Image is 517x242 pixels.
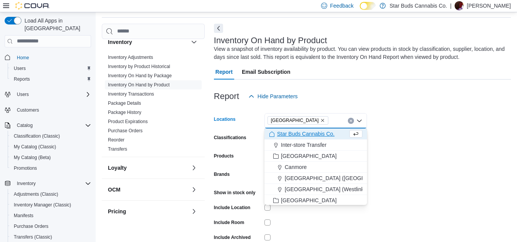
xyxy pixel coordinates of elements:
[108,164,127,172] h3: Loyalty
[108,54,153,60] span: Inventory Adjustments
[214,45,507,61] div: View a snapshot of inventory availability by product. You can view products in stock by classific...
[264,140,367,151] button: Inter-store Transfer
[14,154,51,161] span: My Catalog (Beta)
[108,128,143,133] a: Purchase Orders
[108,38,188,46] button: Inventory
[17,107,39,113] span: Customers
[242,64,290,80] span: Email Subscription
[189,163,199,172] button: Loyalty
[450,1,452,10] p: |
[14,121,91,130] span: Catalog
[8,141,94,152] button: My Catalog (Classic)
[330,2,354,10] span: Feedback
[214,190,256,196] label: Show in stock only
[264,173,367,184] button: [GEOGRAPHIC_DATA] ([GEOGRAPHIC_DATA])
[390,1,447,10] p: Star Buds Cannabis Co.
[8,163,94,174] button: Promotions
[11,64,29,73] a: Users
[281,197,337,204] span: [GEOGRAPHIC_DATA]
[360,2,376,10] input: Dark Mode
[214,36,327,45] h3: Inventory On Hand by Product
[11,232,91,242] span: Transfers (Classic)
[11,211,91,220] span: Manifests
[277,130,334,138] span: Star Buds Cannabis Co.
[214,234,251,240] label: Include Archived
[2,178,94,189] button: Inventory
[108,186,121,193] h3: OCM
[264,162,367,173] button: Canmore
[11,232,55,242] a: Transfers (Classic)
[11,222,52,231] a: Purchase Orders
[108,119,148,124] a: Product Expirations
[214,219,244,226] label: Include Room
[108,186,188,193] button: OCM
[11,190,91,199] span: Adjustments (Classic)
[108,63,170,70] span: Inventory by Product Historical
[189,37,199,47] button: Inventory
[8,131,94,141] button: Classification (Classic)
[11,200,91,210] span: Inventory Manager (Classic)
[215,64,233,80] span: Report
[11,200,74,210] a: Inventory Manager (Classic)
[21,17,91,32] span: Load All Apps in [GEOGRAPHIC_DATA]
[214,24,223,33] button: Next
[108,208,126,215] h3: Pricing
[2,52,94,63] button: Home
[189,185,199,194] button: OCM
[11,132,63,141] a: Classification (Classic)
[14,223,49,229] span: Purchase Orders
[14,202,71,208] span: Inventory Manager (Classic)
[267,116,328,125] span: Wasaga Beach
[108,146,127,152] span: Transfers
[467,1,511,10] p: [PERSON_NAME]
[8,63,94,74] button: Users
[11,164,40,173] a: Promotions
[108,38,132,46] h3: Inventory
[108,101,141,106] a: Package Details
[11,75,33,84] a: Reports
[11,222,91,231] span: Purchase Orders
[102,53,205,157] div: Inventory
[285,185,366,193] span: [GEOGRAPHIC_DATA] (Westlink)
[11,164,91,173] span: Promotions
[11,142,91,151] span: My Catalog (Classic)
[108,82,170,88] a: Inventory On Hand by Product
[14,53,91,62] span: Home
[285,163,307,171] span: Canmore
[11,153,54,162] a: My Catalog (Beta)
[17,55,29,61] span: Home
[108,73,172,78] a: Inventory On Hand by Package
[258,93,298,100] span: Hide Parameters
[108,109,141,115] span: Package History
[14,105,91,115] span: Customers
[348,118,354,124] button: Clear input
[8,210,94,221] button: Manifests
[14,90,32,99] button: Users
[281,141,326,149] span: Inter-store Transfer
[2,120,94,131] button: Catalog
[214,171,230,177] label: Brands
[108,208,188,215] button: Pricing
[14,53,32,62] a: Home
[14,133,60,139] span: Classification (Classic)
[14,144,56,150] span: My Catalog (Classic)
[8,189,94,200] button: Adjustments (Classic)
[264,184,367,195] button: [GEOGRAPHIC_DATA] (Westlink)
[281,152,337,160] span: [GEOGRAPHIC_DATA]
[14,179,91,188] span: Inventory
[108,91,154,97] span: Inventory Transactions
[11,75,91,84] span: Reports
[14,65,26,71] span: Users
[108,64,170,69] a: Inventory by Product Historical
[356,118,362,124] button: Close list of options
[11,132,91,141] span: Classification (Classic)
[8,152,94,163] button: My Catalog (Beta)
[214,116,236,122] label: Locations
[108,119,148,125] span: Product Expirations
[108,146,127,152] a: Transfers
[14,213,33,219] span: Manifests
[108,73,172,79] span: Inventory On Hand by Package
